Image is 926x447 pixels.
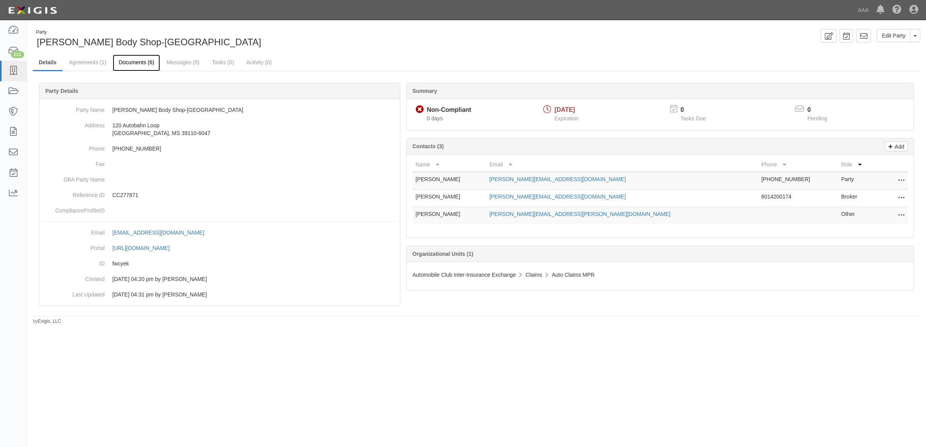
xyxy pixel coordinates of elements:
[43,102,105,114] dt: Party Name
[807,115,827,122] span: Pending
[877,29,911,42] a: Edit Party
[838,190,877,207] td: Broker
[427,106,472,115] div: Non-Compliant
[43,172,105,183] dt: DBA Party Name
[838,207,877,224] td: Other
[554,106,575,113] span: [DATE]
[38,319,61,324] a: Exigis, LLC
[63,55,112,70] a: Agreements (1)
[45,88,78,94] b: Party Details
[43,187,105,199] dt: Reference ID
[758,190,838,207] td: 6014200174
[43,240,105,252] dt: Portal
[413,172,486,190] td: [PERSON_NAME]
[413,207,486,224] td: [PERSON_NAME]
[838,172,877,190] td: Party
[489,211,671,217] a: [PERSON_NAME][EMAIL_ADDRESS][PERSON_NAME][DOMAIN_NAME]
[680,115,706,122] span: Tasks Due
[241,55,277,70] a: Activity (0)
[33,55,62,71] a: Details
[112,245,178,251] a: [URL][DOMAIN_NAME]
[807,106,837,115] p: 0
[413,190,486,207] td: [PERSON_NAME]
[413,158,486,172] th: Name
[11,51,24,58] div: 111
[43,118,397,141] dd: 120 Autobahn Loop [GEOGRAPHIC_DATA], MS 39110-6047
[486,158,758,172] th: Email
[43,271,397,287] dd: 05/15/2023 04:20 pm by Benjamin Tully
[112,229,213,236] a: [EMAIL_ADDRESS][DOMAIN_NAME]
[758,158,838,172] th: Phone
[37,37,261,47] span: [PERSON_NAME] Body Shop-[GEOGRAPHIC_DATA]
[112,229,204,236] div: [EMAIL_ADDRESS][DOMAIN_NAME]
[43,287,105,298] dt: Last Updated
[854,2,873,18] a: AAA
[33,318,61,325] small: by
[525,272,542,278] span: Claims
[413,272,516,278] span: Automobile Club Inter-Insurance Exchange
[552,272,594,278] span: Auto Claims MPR
[43,141,105,152] dt: Phone
[43,156,105,168] dt: Fax
[893,142,904,151] p: Add
[43,118,105,129] dt: Address
[838,158,877,172] th: Role
[489,176,626,182] a: [PERSON_NAME][EMAIL_ADDRESS][DOMAIN_NAME]
[43,203,105,214] dt: ComplianceProfileID
[43,256,105,267] dt: ID
[36,29,261,36] div: Party
[554,115,578,122] span: Expiration
[680,106,715,115] p: 0
[161,55,205,70] a: Messages (9)
[112,191,397,199] p: CC277871
[33,29,471,49] div: Barnett's Body Shop-Madison
[758,172,838,190] td: [PHONE_NUMBER]
[885,142,908,151] a: Add
[43,102,397,118] dd: [PERSON_NAME] Body Shop-[GEOGRAPHIC_DATA]
[413,143,444,149] b: Contacts (3)
[43,141,397,156] dd: [PHONE_NUMBER]
[6,3,59,17] img: logo-5460c22ac91f19d4615b14bd174203de0afe785f0fc80cf4dbbc73dc1793850b.png
[489,194,626,200] a: [PERSON_NAME][EMAIL_ADDRESS][DOMAIN_NAME]
[43,271,105,283] dt: Created
[43,287,397,302] dd: 09/19/2025 04:31 pm by Benjamin Tully
[413,88,437,94] b: Summary
[43,225,105,236] dt: Email
[413,251,473,257] b: Organizational Units (1)
[416,106,424,114] i: Non-Compliant
[427,115,443,122] span: Since 10/01/2025
[206,55,240,70] a: Tasks (0)
[892,5,902,15] i: Help Center - Complianz
[113,55,160,71] a: Documents (6)
[43,256,397,271] dd: fwcyek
